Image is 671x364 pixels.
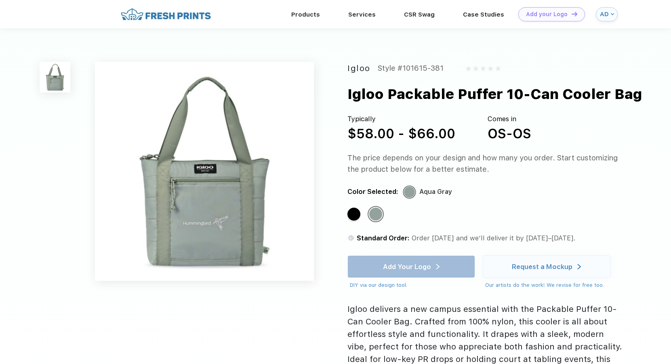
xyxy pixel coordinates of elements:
img: arrow_down_blue.svg [611,13,614,16]
div: Aqua Gray [419,186,452,197]
div: Black [347,208,360,221]
div: AD [600,11,609,18]
div: OS-OS [488,124,531,144]
div: Add your Logo [526,11,568,18]
div: Style #101615-381 [378,62,444,74]
img: fo%20logo%202.webp [118,7,213,21]
a: CSR Swag [404,11,435,18]
span: Order [DATE] and we’ll deliver it by [DATE]–[DATE]. [412,234,576,242]
div: $58.00 - $66.00 [347,124,455,144]
span: Standard Order: [357,234,410,242]
div: The price depends on your design and how many you order. Start customizing the product below for ... [347,152,623,175]
img: gray_star.svg [473,66,478,71]
img: standard order [347,234,355,242]
div: Color Selected: [347,186,398,197]
img: white arrow [577,264,581,270]
img: gray_star.svg [466,66,471,71]
img: func=resize&h=100 [40,62,70,93]
div: Request a Mockup [512,263,572,271]
img: func=resize&h=640 [95,62,314,281]
img: DT [572,12,577,16]
div: Aqua Gray [369,208,382,221]
div: Igloo [347,62,370,74]
img: gray_star.svg [488,66,493,71]
div: Our artists do the work! We revise for free too. [485,281,610,289]
img: gray_star.svg [481,66,486,71]
div: Typically [347,114,455,124]
a: Services [348,11,376,18]
a: Products [291,11,320,18]
div: Comes in [488,114,531,124]
div: Igloo Packable Puffer 10-Can Cooler Bag [347,84,642,105]
div: DIY via our design tool. [350,281,475,289]
img: gray_star.svg [496,66,501,71]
